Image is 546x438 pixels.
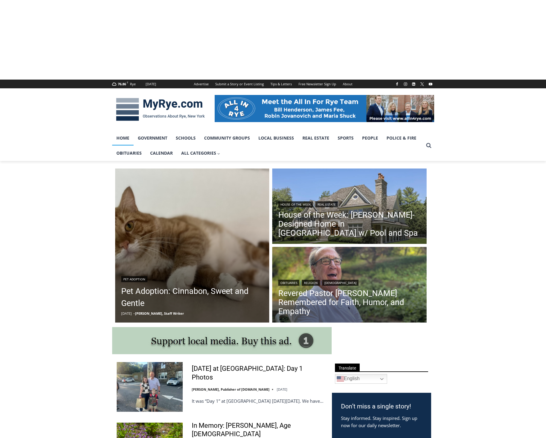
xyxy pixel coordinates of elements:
[254,131,298,146] a: Local Business
[278,279,421,286] div: | |
[267,80,295,88] a: Tips & Letters
[135,311,184,316] a: [PERSON_NAME], Staff Writer
[112,327,332,354] img: support local media, buy this ad
[335,364,360,372] span: Translate
[115,169,270,323] img: (PHOTO: Cinnabon. Contributed.)
[118,82,126,86] span: 76.86
[146,81,156,87] div: [DATE]
[410,80,417,88] a: Linkedin
[337,375,344,383] img: en
[272,247,427,324] a: Read More Revered Pastor Donald Poole Jr. Remembered for Faith, Humor, and Empathy
[427,80,434,88] a: YouTube
[278,201,313,207] a: House of the Week
[272,169,427,246] img: 28 Thunder Mountain Road, Greenwich
[339,80,356,88] a: About
[295,80,339,88] a: Free Newsletter Sign Up
[341,414,422,429] p: Stay informed. Stay inspired. Sign up now for our daily newsletter.
[272,169,427,246] a: Read More House of the Week: Rich Granoff-Designed Home in Greenwich w/ Pool and Spa
[272,247,427,324] img: Obituary - Donald Poole - 2
[112,131,423,161] nav: Primary Navigation
[200,131,254,146] a: Community Groups
[315,201,338,207] a: Real Estate
[402,80,409,88] a: Instagram
[112,131,134,146] a: Home
[146,146,177,161] a: Calendar
[117,362,183,411] img: First Day of School at Rye City Schools: Day 1 Photos
[393,80,401,88] a: Facebook
[358,131,382,146] a: People
[278,280,299,286] a: Obituaries
[121,285,264,309] a: Pet Adoption: Cinnabon, Sweet and Gentle
[333,131,358,146] a: Sports
[191,80,212,88] a: Advertise
[127,81,128,84] span: F
[423,140,434,151] button: View Search Form
[172,131,200,146] a: Schools
[215,95,434,122] img: All in for Rye
[298,131,333,146] a: Real Estate
[277,387,287,392] time: [DATE]
[341,402,422,411] h3: Don’t miss a single story!
[192,387,270,392] a: [PERSON_NAME], Publisher of [DOMAIN_NAME]
[382,131,421,146] a: Police & Fire
[192,397,324,405] p: It was “Day 1” at [GEOGRAPHIC_DATA] [DATE][DATE]. We have…
[130,81,136,87] div: Rye
[191,80,356,88] nav: Secondary Navigation
[112,94,209,125] img: MyRye.com
[115,169,270,323] a: Read More Pet Adoption: Cinnabon, Sweet and Gentle
[212,80,267,88] a: Submit a Story or Event Listing
[335,374,387,384] a: English
[133,311,135,316] span: –
[278,289,421,316] a: Revered Pastor [PERSON_NAME] Remembered for Faith, Humor, and Empathy
[134,131,172,146] a: Government
[278,200,421,207] div: |
[112,146,146,161] a: Obituaries
[181,150,220,156] span: All Categories
[121,276,147,282] a: Pet Adoption
[121,311,132,316] time: [DATE]
[302,280,320,286] a: Religion
[322,280,358,286] a: [DEMOGRAPHIC_DATA]
[192,364,324,382] a: [DATE] at [GEOGRAPHIC_DATA]: Day 1 Photos
[278,210,421,238] a: House of the Week: [PERSON_NAME]-Designed Home in [GEOGRAPHIC_DATA] w/ Pool and Spa
[418,80,426,88] a: X
[177,146,225,161] a: All Categories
